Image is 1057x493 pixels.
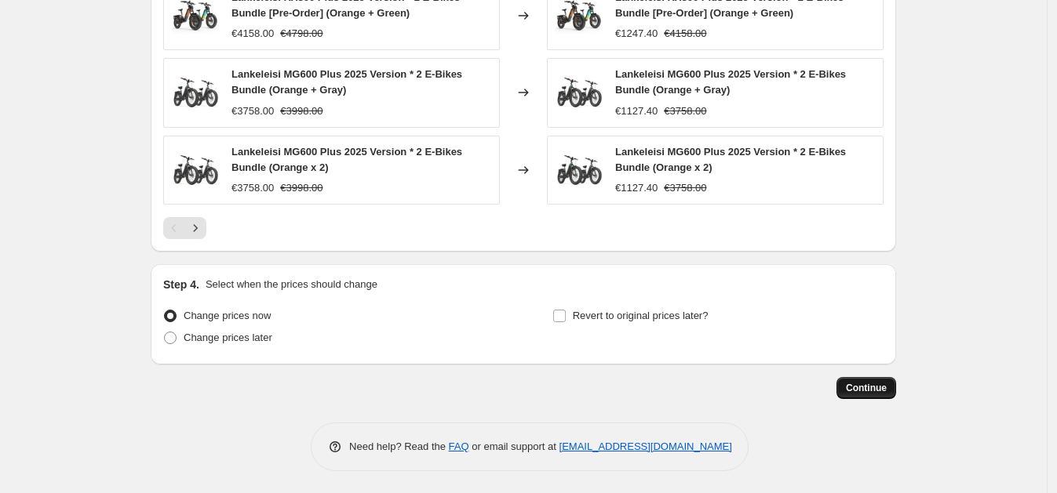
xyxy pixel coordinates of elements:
[556,69,603,116] img: 05_21de825e-f0da-442f-a6dc-608632f414b7_80x.jpg
[172,69,219,116] img: 05_21de825e-f0da-442f-a6dc-608632f414b7_80x.jpg
[664,180,706,196] strike: €3758.00
[163,277,199,292] h2: Step 4.
[615,26,658,42] div: €1247.40
[846,382,887,394] span: Continue
[469,440,559,452] span: or email support at
[280,103,323,119] strike: €3998.00
[163,217,206,239] nav: Pagination
[664,103,706,119] strike: €3758.00
[231,180,274,196] div: €3758.00
[615,146,846,173] span: Lankeleisi MG600 Plus 2025 Version * 2 E-Bikes Bundle (Orange x 2)
[280,180,323,196] strike: €3998.00
[664,26,706,42] strike: €4158.00
[231,68,462,96] span: Lankeleisi MG600 Plus 2025 Version * 2 E-Bikes Bundle (Orange + Gray)
[449,440,469,452] a: FAQ
[615,68,846,96] span: Lankeleisi MG600 Plus 2025 Version * 2 E-Bikes Bundle (Orange + Gray)
[559,440,732,452] a: [EMAIL_ADDRESS][DOMAIN_NAME]
[206,277,377,292] p: Select when the prices should change
[172,147,219,194] img: 05_21de825e-f0da-442f-a6dc-608632f414b7_80x.jpg
[615,103,658,119] div: €1127.40
[184,217,206,239] button: Next
[231,103,274,119] div: €3758.00
[836,377,896,399] button: Continue
[231,146,462,173] span: Lankeleisi MG600 Plus 2025 Version * 2 E-Bikes Bundle (Orange x 2)
[556,147,603,194] img: 05_21de825e-f0da-442f-a6dc-608632f414b7_80x.jpg
[184,310,271,321] span: Change prices now
[280,26,323,42] strike: €4798.00
[231,26,274,42] div: €4158.00
[184,332,272,343] span: Change prices later
[615,180,658,196] div: €1127.40
[349,440,449,452] span: Need help? Read the
[573,310,709,321] span: Revert to original prices later?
